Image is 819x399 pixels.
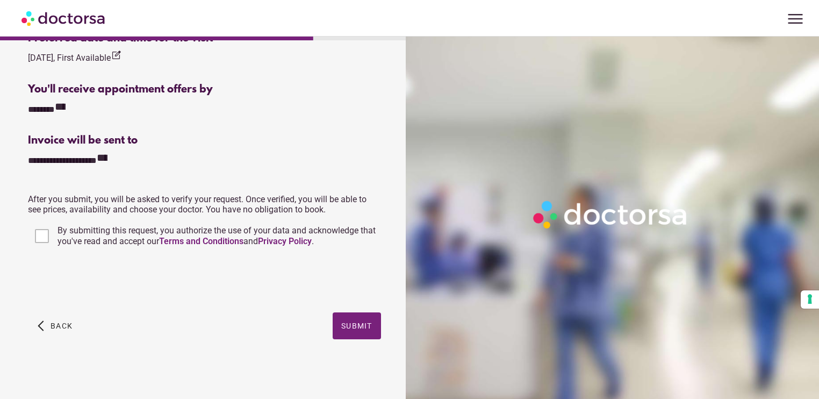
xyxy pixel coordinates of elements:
[28,50,121,65] div: [DATE], First Available
[529,196,693,233] img: Logo-Doctorsa-trans-White-partial-flat.png
[21,6,106,30] img: Doctorsa.com
[258,236,312,246] a: Privacy Policy
[341,322,372,330] span: Submit
[785,9,806,29] span: menu
[51,322,73,330] span: Back
[28,260,191,302] iframe: reCAPTCHA
[28,194,380,215] p: After you submit, you will be asked to verify your request. Once verified, you will be able to se...
[801,290,819,309] button: Your consent preferences for tracking technologies
[28,83,380,96] div: You'll receive appointment offers by
[159,236,243,246] a: Terms and Conditions
[333,312,381,339] button: Submit
[33,312,77,339] button: arrow_back_ios Back
[28,134,380,147] div: Invoice will be sent to
[111,50,121,61] i: edit_square
[58,225,376,246] span: By submitting this request, you authorize the use of your data and acknowledge that you've read a...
